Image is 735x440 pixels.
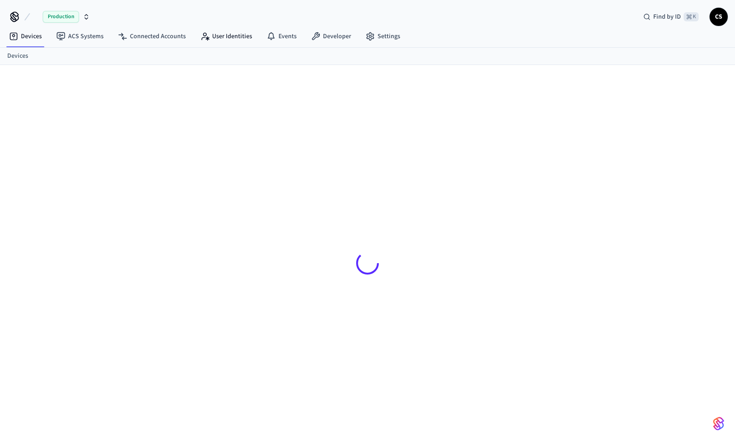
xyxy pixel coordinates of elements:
a: Developer [304,28,358,45]
div: Find by ID⌘ K [636,9,706,25]
a: Events [259,28,304,45]
span: CS [710,9,727,25]
span: Find by ID [653,12,681,21]
span: Production [43,11,79,23]
button: CS [710,8,728,26]
a: User Identities [193,28,259,45]
a: ACS Systems [49,28,111,45]
a: Devices [2,28,49,45]
img: SeamLogoGradient.69752ec5.svg [713,416,724,431]
a: Settings [358,28,407,45]
span: ⌘ K [684,12,699,21]
a: Connected Accounts [111,28,193,45]
a: Devices [7,51,28,61]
